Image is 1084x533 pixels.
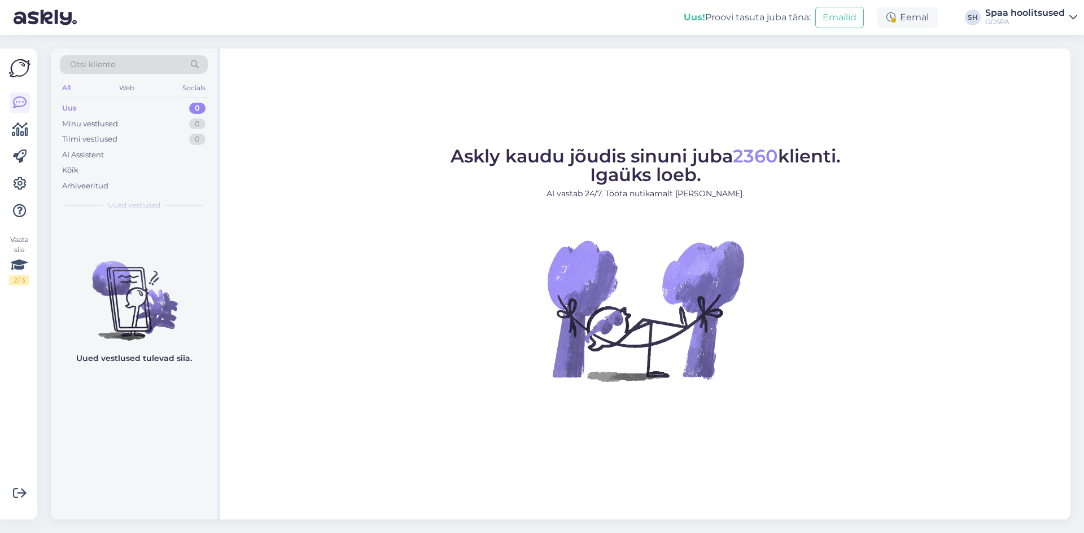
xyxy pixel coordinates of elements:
div: Web [117,81,137,95]
b: Uus! [684,12,705,23]
div: Proovi tasuta juba täna: [684,11,811,24]
span: Askly kaudu jõudis sinuni juba klienti. Igaüks loeb. [451,145,841,186]
button: Emailid [815,7,864,28]
div: 0 [189,103,206,114]
a: Spaa hoolitsusedGOSPA [985,8,1077,27]
div: Vaata siia [9,235,29,285]
div: Minu vestlused [62,118,118,130]
span: Otsi kliente [70,59,115,71]
div: All [60,81,73,95]
div: SH [965,10,981,25]
div: Uus [62,103,77,114]
img: No Chat active [544,209,747,412]
div: 2 / 3 [9,275,29,285]
div: 0 [189,134,206,145]
img: Askly Logo [9,58,30,79]
div: Eemal [877,7,938,28]
div: Tiimi vestlused [62,134,117,145]
div: Spaa hoolitsused [985,8,1065,17]
p: AI vastab 24/7. Tööta nutikamalt [PERSON_NAME]. [451,188,841,200]
img: No chats [51,241,217,342]
div: GOSPA [985,17,1065,27]
div: 0 [189,118,206,130]
p: Uued vestlused tulevad siia. [76,353,192,364]
div: AI Assistent [62,149,104,161]
div: Kõik [62,165,78,176]
div: Socials [180,81,208,95]
div: Arhiveeritud [62,180,108,192]
span: 2360 [733,145,778,167]
span: Uued vestlused [108,200,160,210]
